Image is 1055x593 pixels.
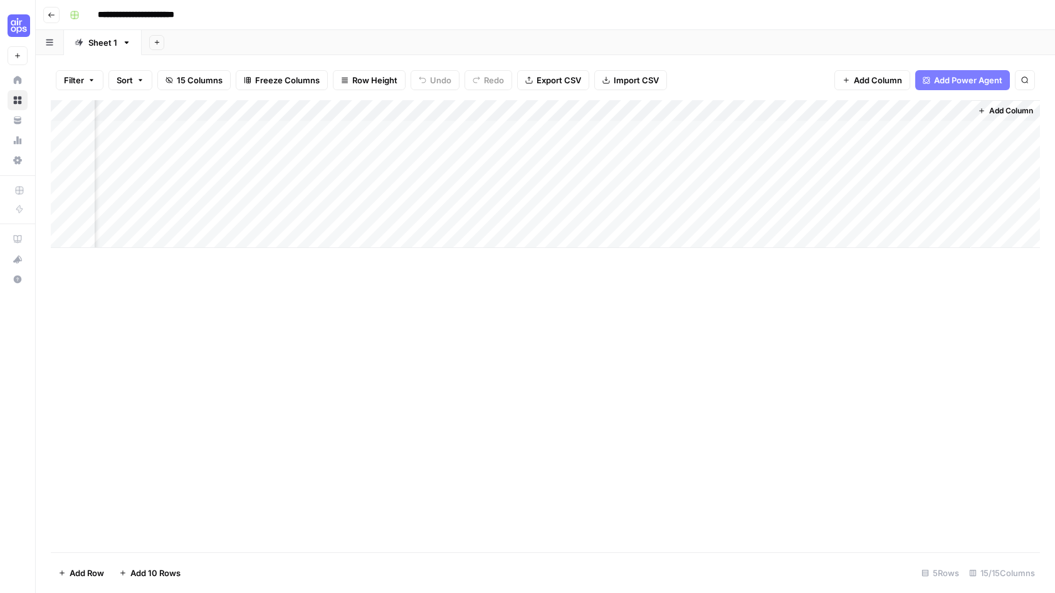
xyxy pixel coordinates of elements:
span: Redo [484,74,504,86]
button: Row Height [333,70,406,90]
span: Add Row [70,567,104,579]
span: Row Height [352,74,397,86]
button: What's new? [8,249,28,269]
a: Sheet 1 [64,30,142,55]
div: What's new? [8,250,27,269]
span: Add Column [989,105,1033,116]
button: Add Power Agent [915,70,1010,90]
button: Add 10 Rows [112,563,188,583]
a: Browse [8,90,28,110]
span: Import CSV [614,74,659,86]
span: Export CSV [537,74,581,86]
div: Sheet 1 [88,36,117,49]
a: AirOps Academy [8,229,28,249]
button: Freeze Columns [236,70,328,90]
span: Add Power Agent [934,74,1002,86]
span: Add 10 Rows [130,567,181,579]
button: Undo [411,70,459,90]
span: Add Column [854,74,902,86]
span: Sort [117,74,133,86]
button: Add Column [973,103,1038,119]
button: Add Column [834,70,910,90]
button: Redo [465,70,512,90]
div: 5 Rows [916,563,964,583]
button: Export CSV [517,70,589,90]
button: Sort [108,70,152,90]
button: Help + Support [8,269,28,289]
span: Freeze Columns [255,74,320,86]
span: Filter [64,74,84,86]
button: Filter [56,70,103,90]
button: Add Row [51,563,112,583]
a: Settings [8,150,28,170]
button: 15 Columns [157,70,231,90]
span: Undo [430,74,451,86]
a: Home [8,70,28,90]
a: Your Data [8,110,28,130]
button: Import CSV [594,70,667,90]
button: Workspace: Cohort 5 [8,10,28,41]
span: 15 Columns [177,74,223,86]
a: Usage [8,130,28,150]
div: 15/15 Columns [964,563,1040,583]
img: Cohort 5 Logo [8,14,30,37]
